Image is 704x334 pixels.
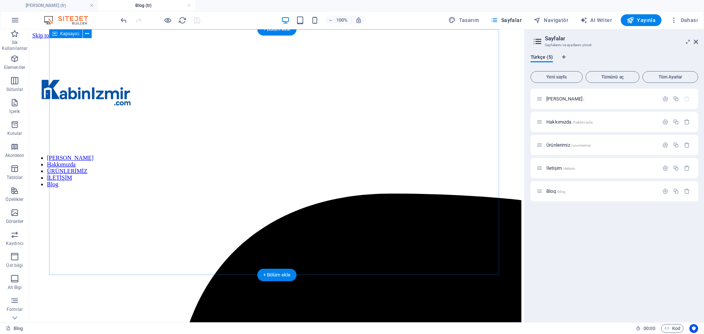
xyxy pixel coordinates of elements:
span: /iletisim [562,166,575,170]
span: Yayınla [627,16,656,24]
p: Elementler [4,65,25,70]
button: reload [178,16,187,25]
button: Sayfalar [488,14,525,26]
span: Kod [664,324,680,333]
p: Kaydırıcı [6,241,23,246]
p: Kutular [7,131,22,136]
h4: Blog (tr) [98,1,195,10]
span: Tümünü aç [589,75,637,79]
div: Ayarlar [662,165,668,171]
div: + Bölüm ekle [257,269,297,281]
span: Yeni sayfa [534,75,579,79]
div: Sil [684,188,690,194]
div: Ayarlar [662,188,668,194]
div: Blog/blog [544,189,659,194]
span: Tasarım [448,16,479,24]
p: Sütunlar [6,87,23,92]
span: Türkçe (5) [531,53,553,63]
div: [PERSON_NAME]/ [544,96,659,101]
div: Çoğalt [673,188,679,194]
button: Tümünü aç [586,71,640,83]
i: Yeniden boyutlandırmada yakınlaştırma düzeyini seçilen cihaza uyacak şekilde otomatik olarak ayarla. [355,17,362,23]
a: Seçimi iptal etmek için tıkla. Sayfaları açmak için çift tıkla [6,324,23,333]
span: [PERSON_NAME] [546,96,584,102]
span: AI Writer [580,16,612,24]
div: Sil [684,119,690,125]
div: Ayarlar [662,96,668,102]
div: Hakkımızda/hakkimizda [544,120,659,124]
button: Navigatör [531,14,571,26]
span: Sayfayı açmak için tıkla [546,188,565,194]
span: Sayfayı açmak için tıkla [546,119,593,125]
p: Tablolar [7,175,23,180]
div: Sil [684,142,690,148]
p: Özellikler [5,197,23,202]
div: Tasarım (Ctrl+Alt+Y) [445,14,482,26]
p: Akordeon [5,153,25,158]
button: Dahası [667,14,701,26]
div: Başlangıç sayfası silinemez [684,96,690,102]
div: Ayarlar [662,119,668,125]
div: Çoğalt [673,96,679,102]
span: Ürünlerimiz [546,142,591,148]
span: /urunlerimiz [571,143,591,147]
h3: Sayfalarını ve ayarlarını yönet [545,42,683,48]
span: Navigatör [533,16,568,24]
button: Tüm Ayarlar [642,71,698,83]
div: Dil Sekmeleri [531,54,698,68]
div: Çoğalt [673,119,679,125]
button: Ön izleme modundan çıkıp düzenlemeye devam etmek için buraya tıklayın [163,16,172,25]
div: Çoğalt [673,165,679,171]
span: /blog [557,190,566,194]
button: Yayınla [621,14,661,26]
span: : [649,326,650,331]
span: Tüm Ayarlar [646,75,695,79]
i: Sayfayı yeniden yükleyin [178,16,187,25]
div: Ürünlerimiz/urunlerimiz [544,143,659,147]
h2: Sayfalar [545,35,698,42]
button: Tasarım [445,14,482,26]
p: Üst bilgi [6,263,23,268]
span: Sayfayı açmak için tıkla [546,165,576,171]
div: İletişim/iletisim [544,166,659,170]
span: Dahası [670,16,698,24]
button: AI Writer [577,14,615,26]
span: Sayfalar [491,16,522,24]
img: Editor Logo [42,16,97,25]
button: undo [119,16,128,25]
i: Geri al: Sayfaları değiştir (Ctrl+Z) [120,16,128,25]
div: Sil [684,165,690,171]
p: Görseller [6,219,23,224]
button: Kod [661,324,683,333]
span: / [583,97,584,101]
p: İçerik [9,109,20,114]
p: Alt Bigi [8,285,22,290]
div: + Bölüm ekle [257,23,297,36]
button: 100% [325,16,351,25]
button: Usercentrics [689,324,698,333]
h6: Oturum süresi [636,324,655,333]
a: Skip to main content [3,3,52,9]
span: /hakkimizda [572,120,593,124]
h6: 100% [336,16,348,25]
button: Yeni sayfa [531,71,583,83]
div: Ayarlar [662,142,668,148]
div: Çoğalt [673,142,679,148]
span: 00 00 [643,324,655,333]
span: Kapsayıcı [60,32,80,36]
p: Formlar [7,307,23,312]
